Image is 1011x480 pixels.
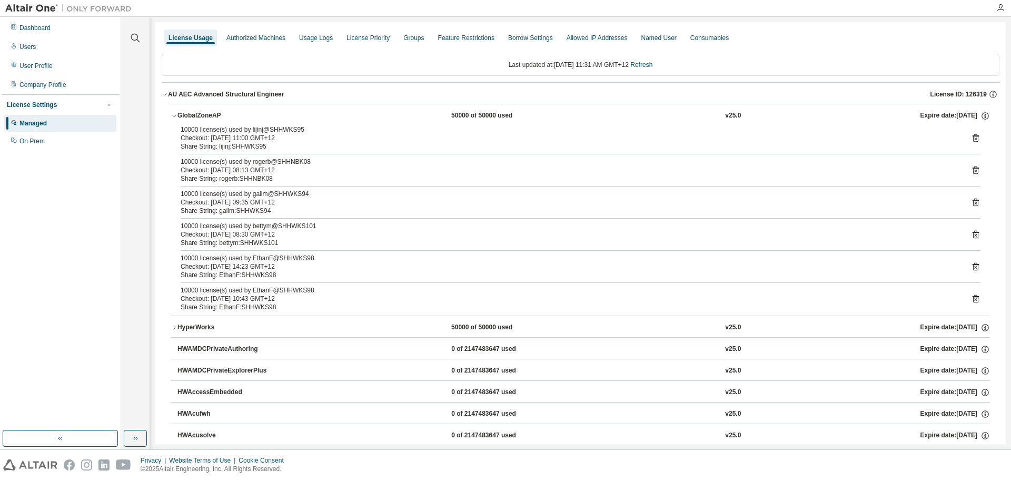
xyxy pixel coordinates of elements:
[508,34,553,42] div: Borrow Settings
[181,125,955,134] div: 10000 license(s) used by lijinj@SHHWKS95
[162,83,999,106] button: AU AEC Advanced Structural EngineerLicense ID: 126319
[181,166,955,174] div: Checkout: [DATE] 08:13 GMT+12
[169,456,239,465] div: Website Terms of Use
[567,34,628,42] div: Allowed IP Addresses
[181,142,955,151] div: Share String: lijinj:SHHWKS95
[181,262,955,271] div: Checkout: [DATE] 14:23 GMT+12
[920,388,990,397] div: Expire date: [DATE]
[725,409,741,419] div: v25.0
[177,403,990,426] button: HWAcufwh0 of 2147483647 usedv25.0Expire date:[DATE]
[177,359,990,383] button: HWAMDCPrivateExplorerPlus0 of 2147483647 usedv25.0Expire date:[DATE]
[171,316,990,339] button: HyperWorks50000 of 50000 usedv25.0Expire date:[DATE]
[7,101,57,109] div: License Settings
[98,459,110,471] img: linkedin.svg
[171,104,990,128] button: GlobalZoneAP50000 of 50000 usedv25.0Expire date:[DATE]
[690,34,729,42] div: Consumables
[181,230,955,239] div: Checkout: [DATE] 08:30 GMT+12
[177,381,990,404] button: HWAccessEmbedded0 of 2147483647 usedv25.0Expire date:[DATE]
[177,431,272,440] div: HWAcusolve
[19,24,51,32] div: Dashboard
[451,111,546,121] div: 50000 of 50000 used
[403,34,424,42] div: Groups
[181,239,955,247] div: Share String: bettym:SHHWKS101
[181,174,955,183] div: Share String: rogerb:SHHNBK08
[177,409,272,419] div: HWAcufwh
[451,431,546,440] div: 0 of 2147483647 used
[177,338,990,361] button: HWAMDCPrivateAuthoring0 of 2147483647 usedv25.0Expire date:[DATE]
[920,323,990,332] div: Expire date: [DATE]
[451,323,546,332] div: 50000 of 50000 used
[725,345,741,354] div: v25.0
[3,459,57,471] img: altair_logo.svg
[451,345,546,354] div: 0 of 2147483647 used
[181,254,955,262] div: 10000 license(s) used by EthanF@SHHWKS98
[181,158,955,166] div: 10000 license(s) used by rogerb@SHHNBK08
[181,222,955,230] div: 10000 license(s) used by bettym@SHHWKS101
[181,207,955,215] div: Share String: gailm:SHHWKS94
[177,323,272,332] div: HyperWorks
[920,366,990,376] div: Expire date: [DATE]
[81,459,92,471] img: instagram.svg
[19,137,45,145] div: On Prem
[141,465,290,474] p: © 2025 Altair Engineering, Inc. All Rights Reserved.
[920,431,990,440] div: Expire date: [DATE]
[226,34,285,42] div: Authorized Machines
[239,456,290,465] div: Cookie Consent
[181,198,955,207] div: Checkout: [DATE] 09:35 GMT+12
[162,54,999,76] div: Last updated at: [DATE] 11:31 AM GMT+12
[725,431,741,440] div: v25.0
[168,34,213,42] div: License Usage
[920,111,990,121] div: Expire date: [DATE]
[181,295,955,303] div: Checkout: [DATE] 10:43 GMT+12
[725,323,741,332] div: v25.0
[451,388,546,397] div: 0 of 2147483647 used
[141,456,169,465] div: Privacy
[177,424,990,447] button: HWAcusolve0 of 2147483647 usedv25.0Expire date:[DATE]
[299,34,333,42] div: Usage Logs
[181,134,955,142] div: Checkout: [DATE] 11:00 GMT+12
[930,90,987,99] span: License ID: 126319
[630,61,652,68] a: Refresh
[168,90,284,99] div: AU AEC Advanced Structural Engineer
[181,286,955,295] div: 10000 license(s) used by EthanF@SHHWKS98
[177,111,272,121] div: GlobalZoneAP
[116,459,131,471] img: youtube.svg
[181,303,955,311] div: Share String: EthanF:SHHWKS98
[19,43,36,51] div: Users
[451,366,546,376] div: 0 of 2147483647 used
[725,111,741,121] div: v25.0
[19,62,53,70] div: User Profile
[438,34,494,42] div: Feature Restrictions
[181,190,955,198] div: 10000 license(s) used by gailm@SHHWKS94
[177,366,272,376] div: HWAMDCPrivateExplorerPlus
[177,388,272,397] div: HWAccessEmbedded
[19,81,66,89] div: Company Profile
[641,34,676,42] div: Named User
[346,34,390,42] div: License Priority
[451,409,546,419] div: 0 of 2147483647 used
[725,388,741,397] div: v25.0
[725,366,741,376] div: v25.0
[181,271,955,279] div: Share String: EthanF:SHHWKS98
[19,119,47,128] div: Managed
[64,459,75,471] img: facebook.svg
[5,3,137,14] img: Altair One
[920,345,990,354] div: Expire date: [DATE]
[920,409,990,419] div: Expire date: [DATE]
[177,345,272,354] div: HWAMDCPrivateAuthoring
